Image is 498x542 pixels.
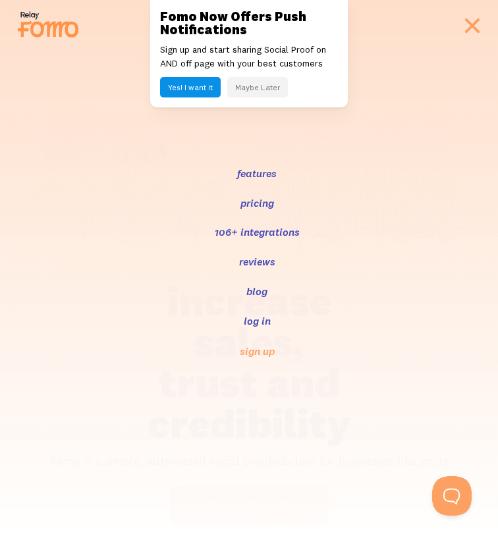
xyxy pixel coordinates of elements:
h3: Fomo Now Offers Push Notifications [160,10,338,36]
a: sign up [32,343,482,360]
a: features [236,165,278,181]
iframe: Help Scout Beacon - Open [432,476,472,516]
a: 106+ integrations [213,224,301,240]
a: reviews [238,254,277,269]
button: Maybe Later [227,77,288,97]
button: Yes! I want it [160,77,221,97]
p: Sign up and start sharing Social Proof on AND off page with your best customers [160,43,338,70]
a: blog [245,283,269,299]
a: log in [242,313,272,329]
a: pricing [239,195,275,211]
